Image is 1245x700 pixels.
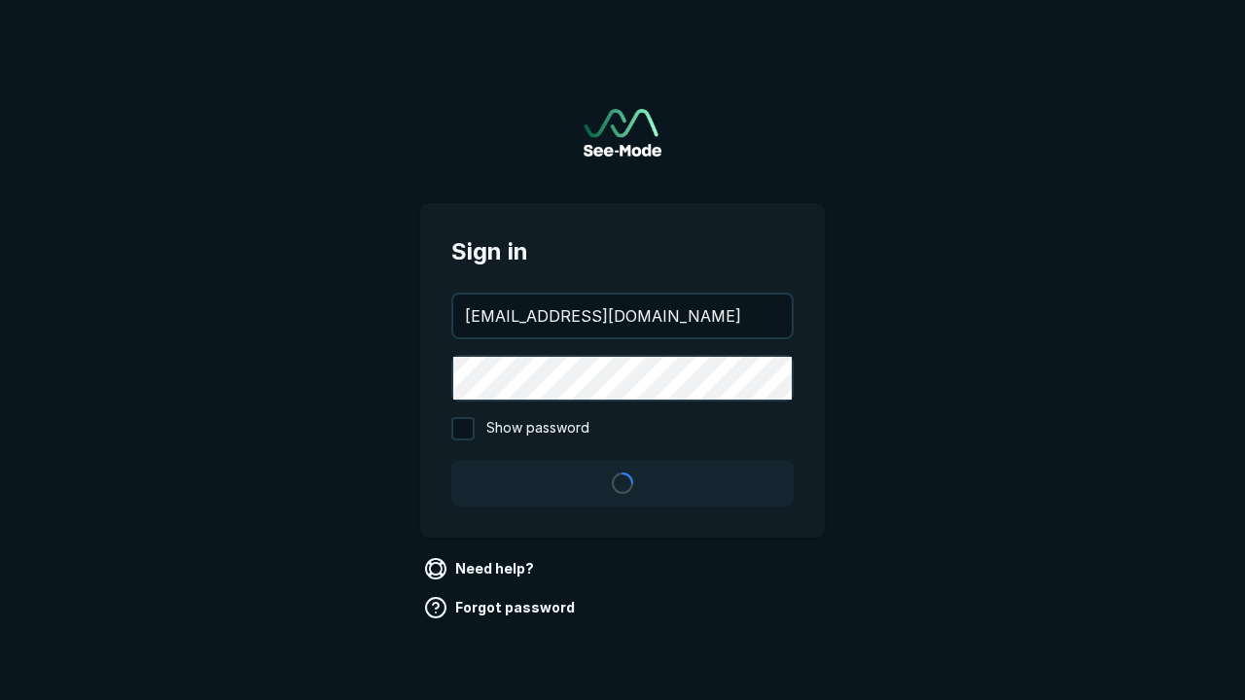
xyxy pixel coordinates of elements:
img: See-Mode Logo [584,109,661,157]
a: Go to sign in [584,109,661,157]
span: Sign in [451,234,794,269]
span: Show password [486,417,589,440]
a: Forgot password [420,592,583,623]
input: your@email.com [453,295,792,337]
a: Need help? [420,553,542,584]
